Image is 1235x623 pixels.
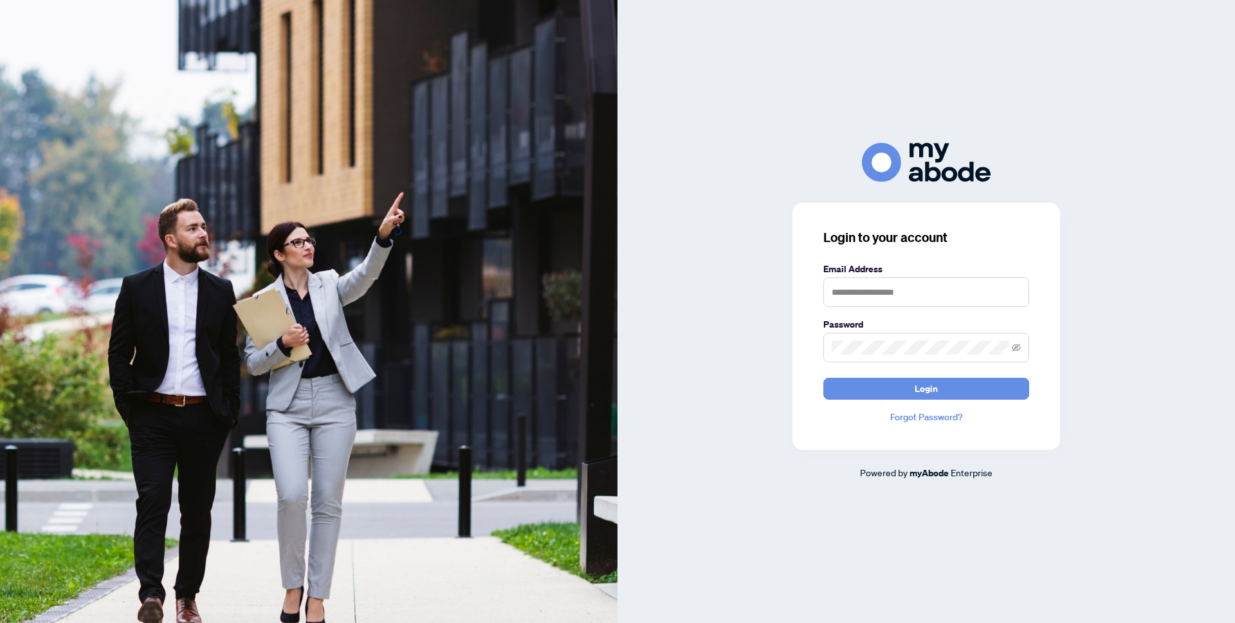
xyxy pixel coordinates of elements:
h3: Login to your account [823,228,1029,246]
label: Password [823,317,1029,331]
span: Login [915,378,938,399]
img: ma-logo [862,143,991,182]
label: Email Address [823,262,1029,276]
a: Forgot Password? [823,410,1029,424]
a: myAbode [910,466,949,480]
button: Login [823,378,1029,400]
span: eye-invisible [1012,343,1021,352]
span: Enterprise [951,467,993,478]
span: Powered by [860,467,908,478]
